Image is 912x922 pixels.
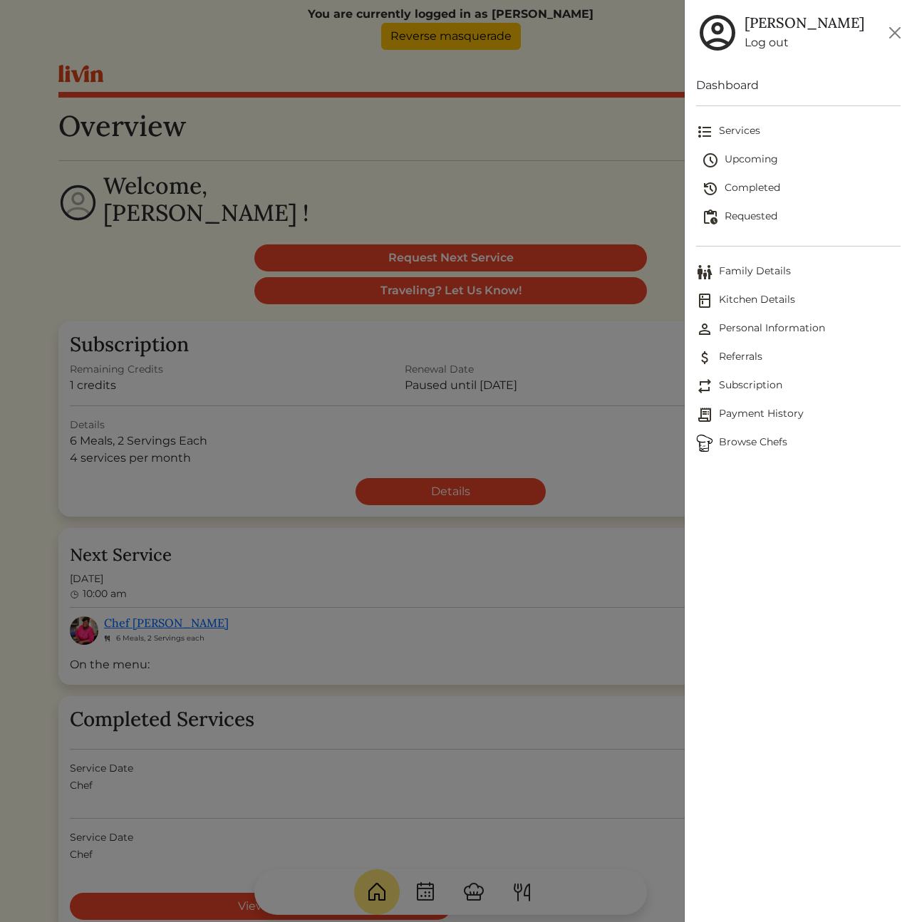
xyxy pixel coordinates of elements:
[696,11,739,54] img: user_account-e6e16d2ec92f44fc35f99ef0dc9cddf60790bfa021a6ecb1c896eb5d2907b31c.svg
[883,21,906,44] button: Close
[696,400,901,429] a: Payment HistoryPayment History
[696,372,901,400] a: SubscriptionSubscription
[702,180,719,197] img: history-2b446bceb7e0f53b931186bf4c1776ac458fe31ad3b688388ec82af02103cd45.svg
[696,321,901,338] span: Personal Information
[696,264,713,281] img: Family Details
[696,429,901,457] a: ChefsBrowse Chefs
[696,292,713,309] img: Kitchen Details
[696,264,901,281] span: Family Details
[696,118,901,146] a: Services
[696,435,713,452] img: Browse Chefs
[696,349,901,366] span: Referrals
[696,406,713,423] img: Payment History
[702,146,901,175] a: Upcoming
[696,349,713,366] img: Referrals
[696,258,901,286] a: Family DetailsFamily Details
[696,315,901,343] a: Personal InformationPersonal Information
[696,378,901,395] span: Subscription
[696,123,901,140] span: Services
[696,77,901,94] a: Dashboard
[745,34,864,51] a: Log out
[696,406,901,423] span: Payment History
[696,435,901,452] span: Browse Chefs
[702,175,901,203] a: Completed
[702,209,901,226] span: Requested
[696,378,713,395] img: Subscription
[702,180,901,197] span: Completed
[696,292,901,309] span: Kitchen Details
[702,152,901,169] span: Upcoming
[745,14,864,31] h5: [PERSON_NAME]
[696,286,901,315] a: Kitchen DetailsKitchen Details
[696,123,713,140] img: format_list_bulleted-ebc7f0161ee23162107b508e562e81cd567eeab2455044221954b09d19068e74.svg
[702,152,719,169] img: schedule-fa401ccd6b27cf58db24c3bb5584b27dcd8bd24ae666a918e1c6b4ae8c451a22.svg
[696,321,713,338] img: Personal Information
[702,209,719,226] img: pending_actions-fd19ce2ea80609cc4d7bbea353f93e2f363e46d0f816104e4e0650fdd7f915cf.svg
[702,203,901,232] a: Requested
[696,343,901,372] a: ReferralsReferrals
